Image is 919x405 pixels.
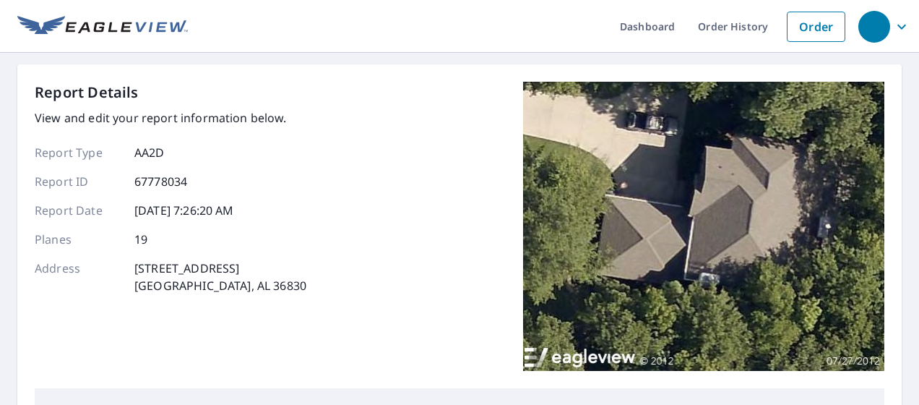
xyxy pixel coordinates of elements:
[134,231,147,248] p: 19
[17,16,188,38] img: EV Logo
[35,231,121,248] p: Planes
[134,173,187,190] p: 67778034
[35,109,306,127] p: View and edit your report information below.
[523,82,884,371] img: Top image
[35,173,121,190] p: Report ID
[134,260,306,294] p: [STREET_ADDRESS] [GEOGRAPHIC_DATA], AL 36830
[35,144,121,161] p: Report Type
[35,202,121,219] p: Report Date
[134,144,165,161] p: AA2D
[35,82,139,103] p: Report Details
[35,260,121,294] p: Address
[134,202,234,219] p: [DATE] 7:26:20 AM
[787,12,845,42] a: Order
